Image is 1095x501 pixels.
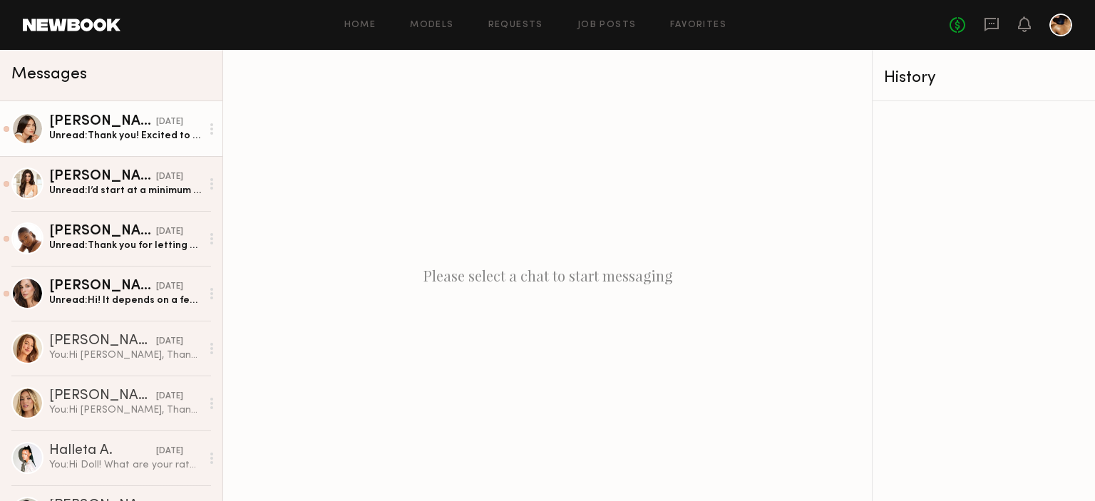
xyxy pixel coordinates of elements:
div: [PERSON_NAME] [49,170,156,184]
div: [PERSON_NAME] [49,389,156,403]
div: You: Hi [PERSON_NAME], Thanks for getting back to me. My budget is $150/reel plus complimentary p... [49,403,201,417]
div: [PERSON_NAME] [49,279,156,294]
div: History [884,70,1084,86]
div: [DATE] [156,225,183,239]
div: Unread: Thank you for letting me know, I will politely pass this time around! Hope to work with y... [49,239,201,252]
a: Home [344,21,376,30]
a: Requests [488,21,543,30]
div: Unread: Thank you! Excited to try the product and create :) [49,129,201,143]
div: [DATE] [156,170,183,184]
a: Models [410,21,453,30]
div: [DATE] [156,115,183,129]
div: Please select a chat to start messaging [223,50,872,501]
div: You: Hi Doll! What are your rates for UGC reels? [49,458,201,472]
a: Favorites [670,21,726,30]
div: [DATE] [156,280,183,294]
div: [PERSON_NAME] [49,334,156,348]
div: [DATE] [156,445,183,458]
div: [PERSON_NAME] [49,115,156,129]
div: Halleta A. [49,444,156,458]
div: [DATE] [156,335,183,348]
div: [PERSON_NAME] [49,224,156,239]
div: [DATE] [156,390,183,403]
div: Unread: Hi! It depends on a few things! Is a brief provided with specifics? Are you looking for r... [49,294,201,307]
div: You: Hi [PERSON_NAME], Thanks for getting back to me. My budget is $150/reel plus complimentary p... [49,348,201,362]
div: Unread: I’d start at a minimum of $300 to cross post on my own profile. :) [49,184,201,197]
a: Job Posts [577,21,637,30]
span: Messages [11,66,87,83]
